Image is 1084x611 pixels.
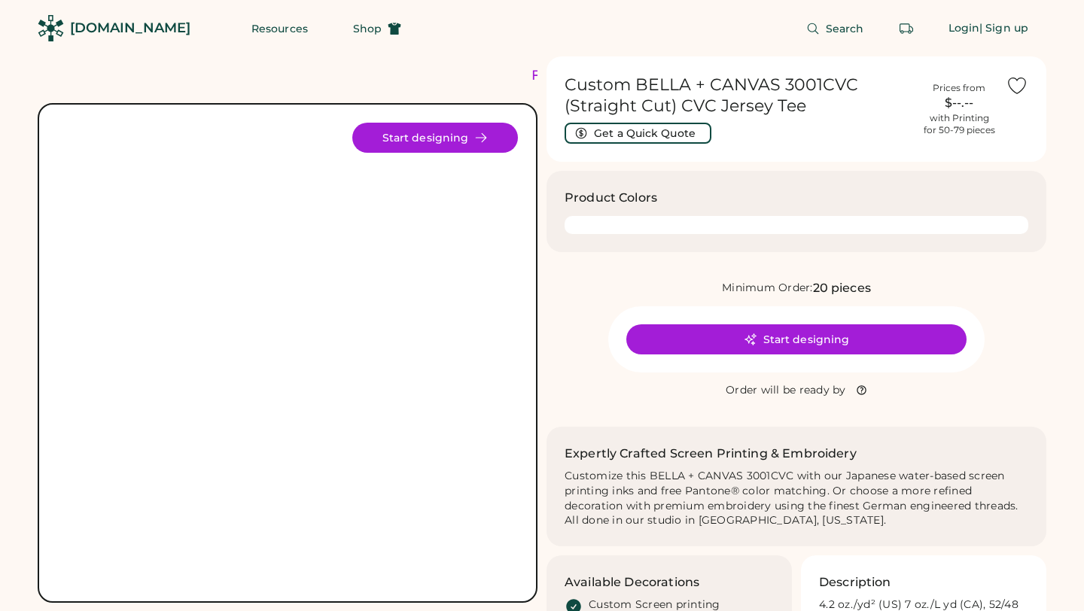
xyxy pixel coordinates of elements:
[335,14,419,44] button: Shop
[979,21,1028,36] div: | Sign up
[722,281,813,296] div: Minimum Order:
[788,14,882,44] button: Search
[891,14,921,44] button: Retrieve an order
[565,573,699,591] h3: Available Decorations
[565,74,912,117] h1: Custom BELLA + CANVAS 3001CVC (Straight Cut) CVC Jersey Tee
[531,65,661,86] div: FREE SHIPPING
[70,19,190,38] div: [DOMAIN_NAME]
[924,112,995,136] div: with Printing for 50-79 pieces
[626,324,967,354] button: Start designing
[819,573,891,591] h3: Description
[948,21,980,36] div: Login
[38,15,64,41] img: Rendered Logo - Screens
[933,82,985,94] div: Prices from
[813,279,871,297] div: 20 pieces
[565,469,1028,529] div: Customize this BELLA + CANVAS 3001CVC with our Japanese water-based screen printing inks and free...
[921,94,997,112] div: $--.--
[726,383,846,398] div: Order will be ready by
[352,123,518,153] button: Start designing
[565,445,857,463] h2: Expertly Crafted Screen Printing & Embroidery
[353,23,382,34] span: Shop
[565,189,657,207] h3: Product Colors
[57,123,518,583] img: BELLA + CANVAS 3001CVC Product Image
[57,123,518,583] div: 3001CVC Style Image
[826,23,864,34] span: Search
[565,123,711,144] button: Get a Quick Quote
[233,14,326,44] button: Resources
